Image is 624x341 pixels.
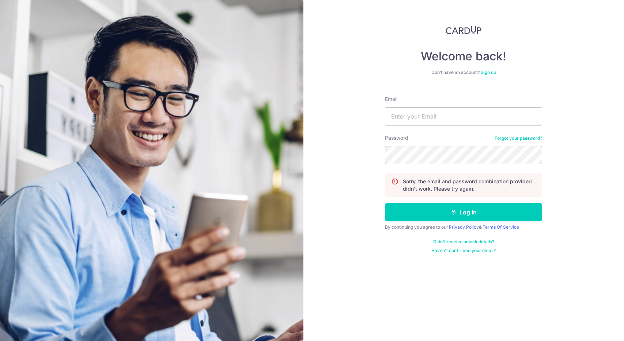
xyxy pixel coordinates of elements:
[385,203,542,221] button: Log in
[495,135,542,141] a: Forgot your password?
[385,107,542,125] input: Enter your Email
[385,49,542,64] h4: Welcome back!
[385,95,397,103] label: Email
[433,239,494,245] a: Didn't receive unlock details?
[385,224,542,230] div: By continuing you agree to our &
[449,224,479,230] a: Privacy Policy
[446,26,481,34] img: CardUp Logo
[385,134,408,142] label: Password
[403,178,536,192] p: Sorry, the email and password combination provided didn't work. Please try again.
[385,70,542,75] div: Don’t have an account?
[481,70,496,75] a: Sign up
[431,248,496,254] a: Haven't confirmed your email?
[483,224,519,230] a: Terms Of Service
